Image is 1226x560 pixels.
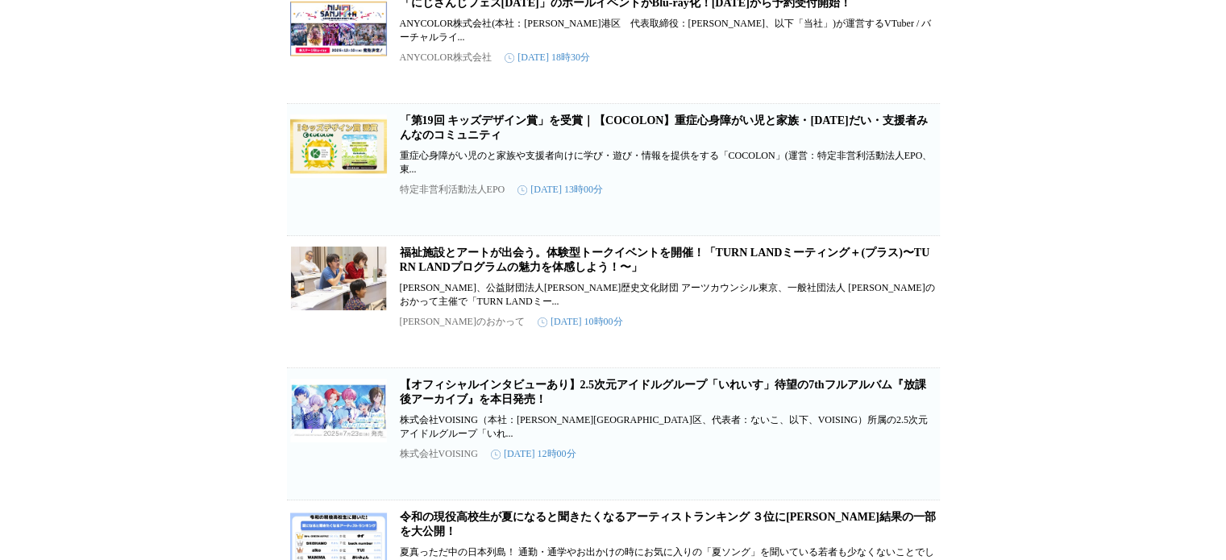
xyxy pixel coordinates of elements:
[517,183,603,197] time: [DATE] 13時00分
[400,447,478,461] p: 株式会社VOISING
[400,247,930,273] a: 福祉施設とアートが出会う。体験型トークイベントを開催！「TURN LANDミーティング＋(プラス)〜TURN LANDプログラムの魅力を体感しよう！〜」
[400,379,926,405] a: 【オフィシャルインタビューあり】2.5次元アイドルグループ「いれいす」待望の7thフルアルバム『放課後アーカイブ』を本日発売！
[400,183,505,197] p: 特定非営利活動法人EPO
[400,149,937,176] p: 重症心身障がい児のと家族や支援者向けに学び・遊び・情報を提供をする「COCOLON」(運営：特定非営利活動法人EPO、東...
[400,413,937,441] p: 株式会社VOISING（本社：[PERSON_NAME][GEOGRAPHIC_DATA]区、代表者：ないこ、以下、VOISING）所属の2.5次元アイドルグループ「いれ...
[400,511,936,537] a: 令和の現役高校生が夏になると聞きたくなるアーティストランキング ３位に[PERSON_NAME]結果の一部を大公開！
[400,114,928,141] a: 「第19回 キッズデザイン賞」を受賞｜【COCOLON】重症心身障がい児と家族・[DATE]だい・支援者みんなのコミュニティ
[400,51,492,64] p: ANYCOLOR株式会社
[290,378,387,442] img: 【オフィシャルインタビューあり】2.5次元アイドルグループ「いれいす」待望の7thフルアルバム『放課後アーカイブ』を本日発売！
[505,51,590,64] time: [DATE] 18時30分
[290,246,387,310] img: 福祉施設とアートが出会う。体験型トークイベントを開催！「TURN LANDミーティング＋(プラス)〜TURN LANDプログラムの魅力を体感しよう！〜」
[290,114,387,178] img: 「第19回 キッズデザイン賞」を受賞｜【COCOLON】重症心身障がい児と家族・きょうだい・支援者みんなのコミュニティ
[400,281,937,309] p: [PERSON_NAME]、公益財団法人[PERSON_NAME]歴史文化財団 アーツカウンシル東京、一般社団法人 [PERSON_NAME]のおかって主催で「TURN LANDミー...
[538,315,623,329] time: [DATE] 10時00分
[400,17,937,44] p: ANYCOLOR株式会社(本社：[PERSON_NAME]港区 代表取締役：[PERSON_NAME]、以下「当社」)が運営するVTuber / バーチャルライ...
[491,447,576,461] time: [DATE] 12時00分
[400,315,525,329] p: [PERSON_NAME]のおかって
